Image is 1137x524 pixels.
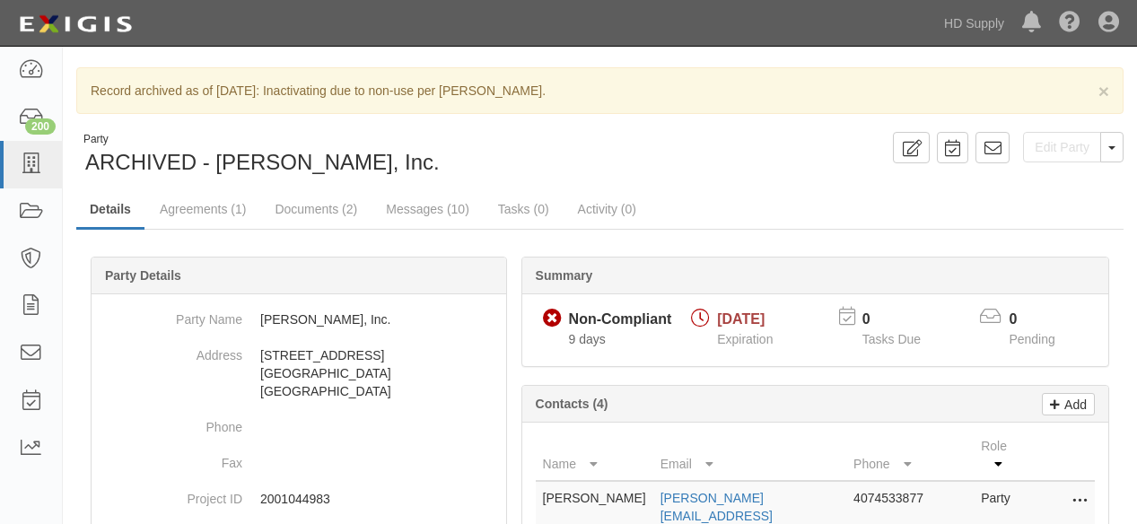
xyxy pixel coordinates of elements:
img: logo-5460c22ac91f19d4615b14bd174203de0afe785f0fc80cf4dbbc73dc1793850b.png [13,8,137,40]
div: 200 [25,118,56,135]
th: Email [653,430,846,481]
span: [DATE] [717,311,765,327]
th: Role [974,430,1023,481]
span: × [1098,81,1109,101]
a: Tasks (0) [485,191,563,227]
dt: Address [99,337,242,364]
p: 0 [1009,310,1077,330]
p: Record archived as of [DATE]: Inactivating due to non-use per [PERSON_NAME]. [91,82,1109,100]
th: Name [536,430,653,481]
span: Pending [1009,332,1054,346]
p: Add [1060,394,1087,415]
dd: [STREET_ADDRESS] [GEOGRAPHIC_DATA] [GEOGRAPHIC_DATA] [99,337,499,409]
span: ARCHIVED - [PERSON_NAME], Inc. [85,150,440,174]
b: Contacts (4) [536,397,608,411]
span: Since 09/01/2025 [569,332,606,346]
a: Documents (2) [261,191,371,227]
a: Messages (10) [372,191,483,227]
button: Close [1098,82,1109,100]
i: Non-Compliant [543,310,562,328]
div: Party [83,132,440,147]
b: Party Details [105,268,181,283]
dt: Fax [99,445,242,472]
a: HD Supply [935,5,1013,41]
b: Summary [536,268,593,283]
a: Agreements (1) [146,191,259,227]
span: Expiration [717,332,773,346]
a: Edit Party [1023,132,1101,162]
a: Details [76,191,144,230]
i: Help Center - Complianz [1059,13,1080,34]
p: 0 [862,310,943,330]
dt: Project ID [99,481,242,508]
p: 2001044983 [260,490,499,508]
div: ARCHIVED - Spraggins, Inc. [76,132,587,178]
div: Non-Compliant [569,310,672,330]
dt: Party Name [99,301,242,328]
a: Add [1042,393,1095,415]
span: Tasks Due [862,332,921,346]
dt: Phone [99,409,242,436]
dd: [PERSON_NAME], Inc. [99,301,499,337]
a: Activity (0) [564,191,650,227]
th: Phone [846,430,974,481]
